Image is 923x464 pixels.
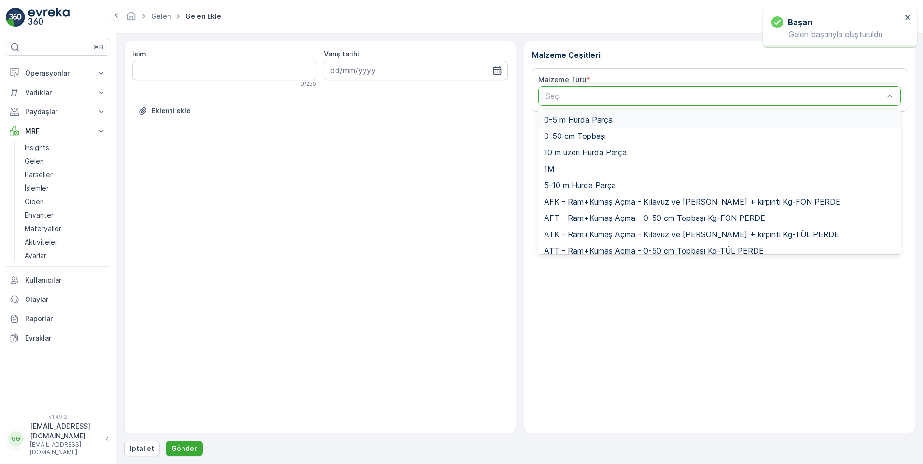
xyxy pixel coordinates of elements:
[21,208,110,222] a: Envanter
[6,83,110,102] button: Varlıklar
[25,183,49,193] p: İşlemler
[544,230,839,239] span: ATK - Ram+Kumaş Açma - Kılavuz ve [PERSON_NAME] + kırpıntı Kg-TÜL PERDE
[25,237,57,247] p: Aktiviteler
[6,309,110,328] a: Raporlar
[544,246,764,255] span: ATT - Ram+Kumaş Açma - 0-50 cm Topbaşı Kg-TÜL PERDE
[300,80,316,88] p: 0 / 255
[771,30,902,39] p: Gelen başarıyla oluşturuldu
[532,49,908,61] p: Malzeme Çeşitleri
[544,148,627,157] span: 10 m üzeri Hurda Parça
[25,68,91,78] p: Operasyonlar
[166,441,203,456] button: Gönder
[25,143,49,152] p: Insights
[6,422,110,456] button: GG[EMAIL_ADDRESS][DOMAIN_NAME][EMAIL_ADDRESS][DOMAIN_NAME]
[124,441,160,456] button: İptal et
[538,75,587,83] label: Malzeme Türü
[21,249,110,262] a: Ayarlar
[152,106,191,116] p: Eklenti ekle
[132,103,196,119] button: Dosya Yükle
[545,90,884,102] p: Seç
[132,50,146,58] label: isim
[6,102,110,122] button: Paydaşlar
[25,126,91,136] p: MRF
[25,197,44,206] p: Giden
[30,441,100,456] p: [EMAIL_ADDRESS][DOMAIN_NAME]
[21,154,110,168] a: Gelen
[171,444,197,453] p: Gönder
[8,431,24,447] div: GG
[25,210,54,220] p: Envanter
[544,214,765,222] span: AFT - Ram+Kumaş Açma - 0-50 cm Topbaşı Kg-FON PERDE
[25,224,61,233] p: Materyaller
[544,164,555,173] span: 1M
[126,14,137,23] a: Ana Sayfa
[25,251,46,260] p: Ayarlar
[25,314,106,324] p: Raporlar
[21,181,110,195] a: İşlemler
[6,271,110,290] a: Kullanıcılar
[6,122,110,141] button: MRF
[28,8,70,27] img: logo_light-DOdMpM7g.png
[6,8,25,27] img: logo
[6,290,110,309] a: Olaylar
[25,88,91,97] p: Varlıklar
[544,115,613,124] span: 0-5 m Hurda Parça
[788,16,812,28] h3: başarı
[21,168,110,181] a: Parseller
[544,132,606,140] span: 0-50 cm Topbaşı
[183,12,223,21] span: Gelen ekle
[544,181,616,190] span: 5-10 m Hurda Parça
[21,235,110,249] a: Aktiviteler
[130,444,154,453] p: İptal et
[25,295,106,304] p: Olaylar
[324,50,359,58] label: Varış tarihi
[94,43,103,51] p: ⌘B
[151,12,171,20] a: Gelen
[25,333,106,343] p: Evraklar
[25,170,53,179] p: Parseller
[21,195,110,208] a: Giden
[6,64,110,83] button: Operasyonlar
[25,156,44,166] p: Gelen
[30,422,100,441] p: [EMAIL_ADDRESS][DOMAIN_NAME]
[25,275,106,285] p: Kullanıcılar
[25,107,91,117] p: Paydaşlar
[6,328,110,348] a: Evraklar
[21,222,110,235] a: Materyaller
[905,14,911,23] button: close
[21,141,110,154] a: Insights
[544,197,840,206] span: AFK - Ram+Kumaş Açma - Kılavuz ve [PERSON_NAME] + kırpıntı Kg-FON PERDE
[6,414,110,420] span: v 1.49.2
[324,61,508,80] input: dd/mm/yyyy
